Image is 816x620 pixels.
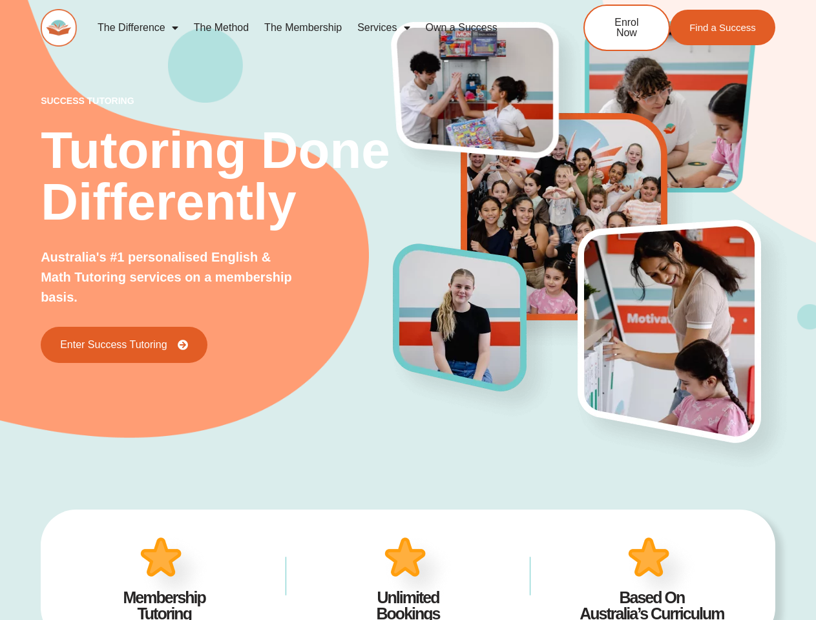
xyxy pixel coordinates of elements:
[751,558,816,620] iframe: Chat Widget
[350,13,417,43] a: Services
[41,327,207,363] a: Enter Success Tutoring
[186,13,256,43] a: The Method
[256,13,350,43] a: The Membership
[583,5,670,51] a: Enrol Now
[670,10,775,45] a: Find a Success
[41,247,298,307] p: Australia's #1 personalised English & Math Tutoring services on a membership basis.
[41,96,393,105] p: success tutoring
[60,340,167,350] span: Enter Success Tutoring
[90,13,186,43] a: The Difference
[90,13,541,43] nav: Menu
[418,13,505,43] a: Own a Success
[604,17,649,38] span: Enrol Now
[41,125,393,228] h2: Tutoring Done Differently
[689,23,756,32] span: Find a Success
